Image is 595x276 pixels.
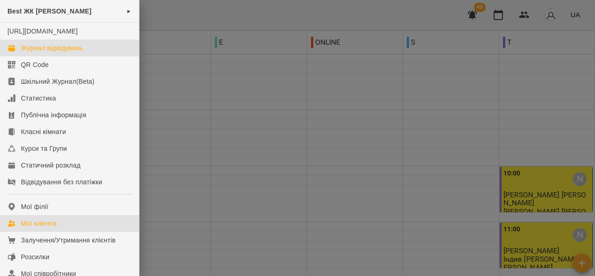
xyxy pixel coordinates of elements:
div: QR Code [21,60,49,69]
div: Шкільний Журнал(Beta) [21,77,94,86]
div: Журнал відвідувань [21,43,83,53]
div: Мої клієнти [21,219,56,228]
div: Залучення/Утримання клієнтів [21,236,116,245]
div: Статистика [21,94,56,103]
div: Розсилки [21,252,49,262]
div: Статичний розклад [21,161,80,170]
div: Мої філії [21,202,48,211]
div: Відвідування без платіжки [21,177,102,187]
div: Класні кімнати [21,127,66,136]
div: Курси та Групи [21,144,67,153]
span: ► [126,7,132,15]
div: Публічна інформація [21,110,86,120]
span: Best ЖК [PERSON_NAME] [7,7,92,15]
a: [URL][DOMAIN_NAME] [7,27,78,35]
